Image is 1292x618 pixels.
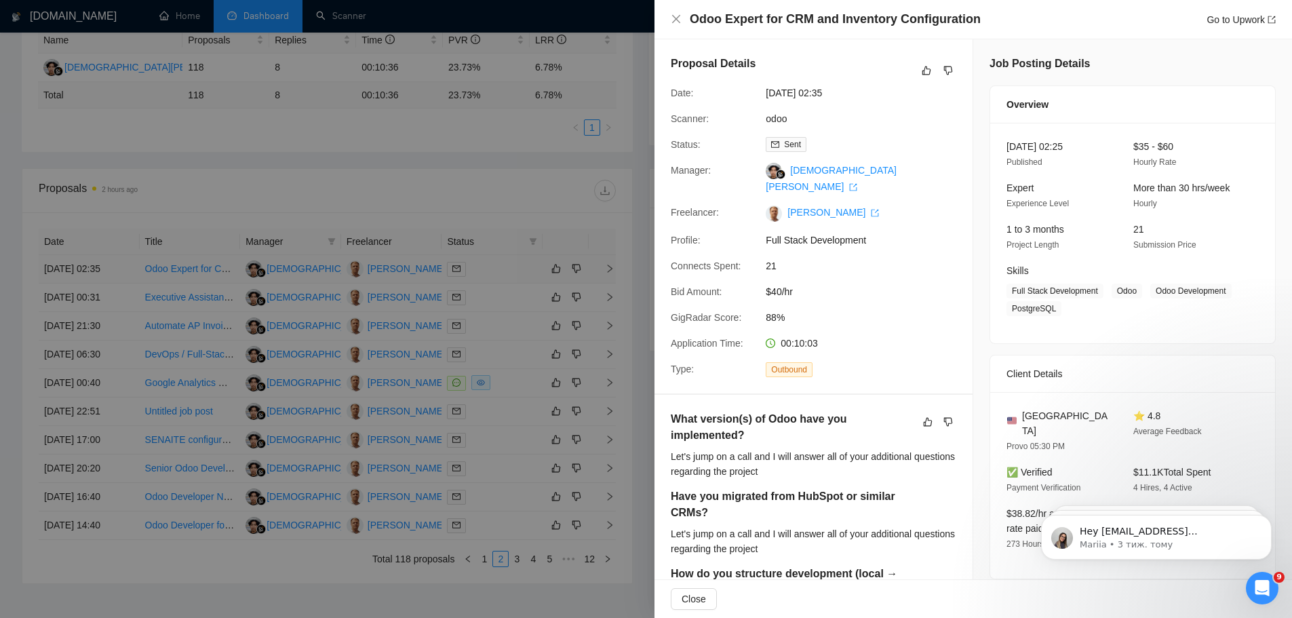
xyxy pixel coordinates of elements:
span: 9 [1274,572,1285,583]
span: ✅ Verified [1006,467,1053,478]
span: [DATE] 02:35 [766,85,969,100]
span: mail [771,140,779,149]
button: like [920,414,936,430]
h5: Proposal Details [671,56,756,72]
span: export [1268,16,1276,24]
span: dislike [943,65,953,76]
span: Scanner: [671,113,709,124]
button: dislike [940,414,956,430]
span: Full Stack Development [766,233,969,248]
span: Overview [1006,97,1049,112]
span: Date: [671,88,693,98]
span: 273 Hours [1006,539,1044,549]
h5: Job Posting Details [990,56,1090,72]
span: Expert [1006,182,1034,193]
span: Published [1006,157,1042,167]
button: Close [671,14,682,25]
div: Let's jump on a call and I will answer all of your additional questions regarding the project [671,526,956,556]
span: Outbound [766,362,813,377]
span: $11.1K Total Spent [1133,467,1211,478]
span: [GEOGRAPHIC_DATA] [1022,408,1112,438]
span: Type: [671,364,694,374]
span: 21 [766,258,969,273]
span: 4 Hires, 4 Active [1133,483,1192,493]
div: Client Details [1006,355,1259,392]
span: Skills [1006,265,1029,276]
iframe: Intercom notifications повідомлення [1021,486,1292,581]
img: 🇺🇸 [1007,416,1017,425]
span: Hourly Rate [1133,157,1176,167]
span: Hey [EMAIL_ADDRESS][PERSON_NAME][DOMAIN_NAME], Looks like your Upwork agency SmartTek Solutions r... [59,39,228,239]
span: Average Feedback [1133,427,1202,436]
h5: How do you structure development (local → staging → production)? [671,566,914,598]
span: Sent [784,140,801,149]
img: c1J14AIOA20xmX8cwGZQfx3sM7o4sWrQrzNpfHFfJUolIrzLxhnGIEIMDfYSy05zPC [766,206,782,222]
span: Close [682,592,706,606]
span: 00:10:03 [781,338,818,349]
span: $38.82/hr avg hourly rate paid [1006,508,1093,534]
span: Status: [671,139,701,150]
button: like [918,62,935,79]
span: Profile: [671,235,701,246]
span: Freelancer: [671,207,719,218]
span: Payment Verification [1006,483,1080,493]
span: export [871,209,879,217]
span: PostgreSQL [1006,301,1061,316]
span: like [923,417,933,427]
span: Experience Level [1006,199,1069,208]
span: close [671,14,682,24]
span: Full Stack Development [1006,284,1103,298]
span: Manager: [671,165,711,176]
span: [DATE] 02:25 [1006,141,1063,152]
span: Odoo Development [1150,284,1231,298]
a: [DEMOGRAPHIC_DATA][PERSON_NAME] export [766,165,897,192]
a: odoo [766,113,787,124]
span: Submission Price [1133,240,1196,250]
p: Message from Mariia, sent 3 тиж. тому [59,52,234,64]
span: ⭐ 4.8 [1133,410,1160,421]
span: $40/hr [766,284,969,299]
span: clock-circle [766,339,775,348]
button: Close [671,588,717,610]
span: Hourly [1133,199,1157,208]
span: dislike [943,417,953,427]
span: More than 30 hrs/week [1133,182,1230,193]
span: Project Length [1006,240,1059,250]
h4: Odoo Expert for CRM and Inventory Configuration [690,11,981,28]
span: Bid Amount: [671,286,722,297]
button: dislike [940,62,956,79]
span: Application Time: [671,338,743,349]
span: Provo 05:30 PM [1006,442,1065,451]
span: like [922,65,931,76]
span: $35 - $60 [1133,141,1173,152]
div: Let's jump on a call and I will answer all of your additional questions regarding the project [671,449,956,479]
span: 21 [1133,224,1144,235]
span: GigRadar Score: [671,312,741,323]
span: export [849,183,857,191]
span: Odoo [1112,284,1142,298]
span: Connects Spent: [671,260,741,271]
img: gigradar-bm.png [776,170,785,179]
span: 1 to 3 months [1006,224,1064,235]
iframe: Intercom live chat [1246,572,1278,604]
a: [PERSON_NAME] export [787,207,879,218]
h5: What version(s) of Odoo have you implemented? [671,411,914,444]
span: 88% [766,310,969,325]
a: Go to Upworkexport [1207,14,1276,25]
h5: Have you migrated from HubSpot or similar CRMs? [671,488,914,521]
